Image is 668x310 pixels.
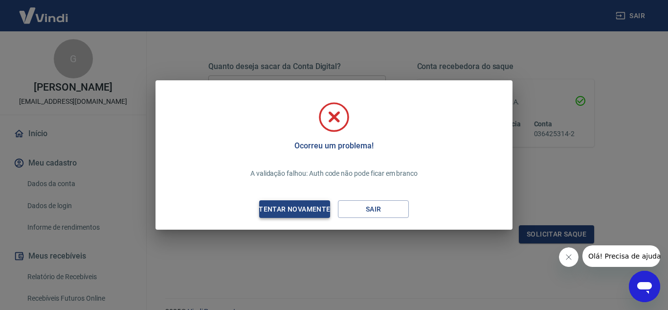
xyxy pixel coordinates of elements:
iframe: Fechar mensagem [559,247,579,267]
button: Sair [338,200,409,218]
div: Tentar novamente [247,203,342,215]
button: Tentar novamente [259,200,330,218]
h5: Ocorreu um problema! [294,141,373,151]
iframe: Botão para abrir a janela de mensagens [629,271,660,302]
span: Olá! Precisa de ajuda? [6,7,82,15]
iframe: Mensagem da empresa [582,245,660,267]
p: A validação falhou: Auth code não pode ficar em branco [250,168,418,179]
